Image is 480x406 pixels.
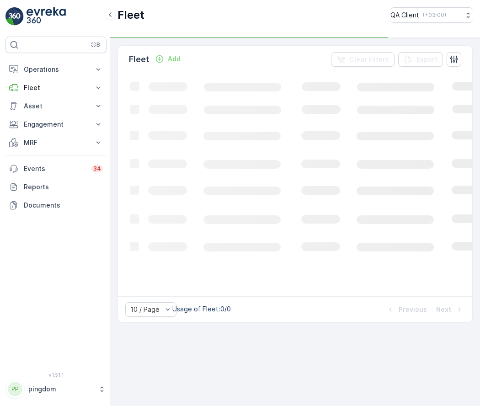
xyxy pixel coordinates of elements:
[168,54,181,64] p: Add
[349,55,389,64] p: Clear Filters
[151,53,184,64] button: Add
[5,134,107,152] button: MRF
[27,7,66,26] img: logo_light-DOdMpM7g.png
[24,138,88,147] p: MRF
[390,7,473,23] button: QA Client(+03:00)
[5,379,107,399] button: PPpingdom
[399,305,427,314] p: Previous
[5,372,107,378] span: v 1.51.1
[5,7,24,26] img: logo
[390,11,419,20] p: QA Client
[5,60,107,79] button: Operations
[5,79,107,97] button: Fleet
[436,305,451,314] p: Next
[24,101,88,111] p: Asset
[435,304,465,315] button: Next
[117,8,144,22] p: Fleet
[8,382,22,396] div: PP
[28,385,94,394] p: pingdom
[24,201,103,210] p: Documents
[24,182,103,192] p: Reports
[91,41,100,48] p: ⌘B
[5,196,107,214] a: Documents
[5,115,107,134] button: Engagement
[423,11,446,19] p: ( +03:00 )
[5,160,107,178] a: Events34
[5,178,107,196] a: Reports
[5,97,107,115] button: Asset
[331,52,395,67] button: Clear Filters
[398,52,443,67] button: Export
[172,304,231,314] p: Usage of Fleet : 0/0
[24,164,86,173] p: Events
[416,55,437,64] p: Export
[24,83,88,92] p: Fleet
[24,120,88,129] p: Engagement
[385,304,428,315] button: Previous
[24,65,88,74] p: Operations
[129,53,149,66] p: Fleet
[93,165,101,172] p: 34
